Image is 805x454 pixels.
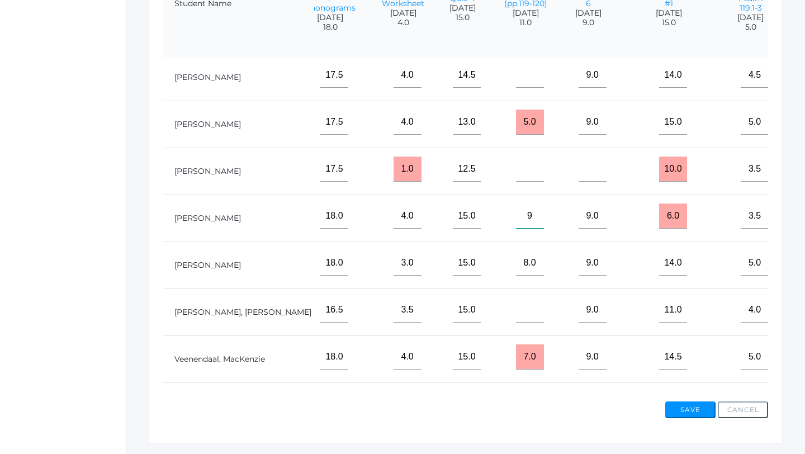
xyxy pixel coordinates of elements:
span: 15.0 [626,18,712,27]
span: [DATE] [301,13,359,22]
button: Cancel [718,401,768,418]
span: 11.0 [501,18,550,27]
span: [DATE] [626,8,712,18]
a: [PERSON_NAME] [174,260,241,270]
a: [PERSON_NAME], [PERSON_NAME] [174,307,311,317]
button: Save [665,401,716,418]
span: 15.0 [447,13,479,22]
a: [PERSON_NAME] [174,72,241,82]
span: [DATE] [382,8,424,18]
span: 4.0 [382,18,424,27]
span: 18.0 [301,22,359,32]
a: [PERSON_NAME] [174,119,241,129]
span: [DATE] [501,8,550,18]
a: Veenendaal, MacKenzie [174,354,265,364]
a: [PERSON_NAME] [174,166,241,176]
a: [PERSON_NAME] [174,213,241,223]
span: [DATE] [572,8,604,18]
span: [DATE] [734,13,767,22]
span: 9.0 [572,18,604,27]
span: 5.0 [734,22,767,32]
span: [DATE] [447,3,479,13]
